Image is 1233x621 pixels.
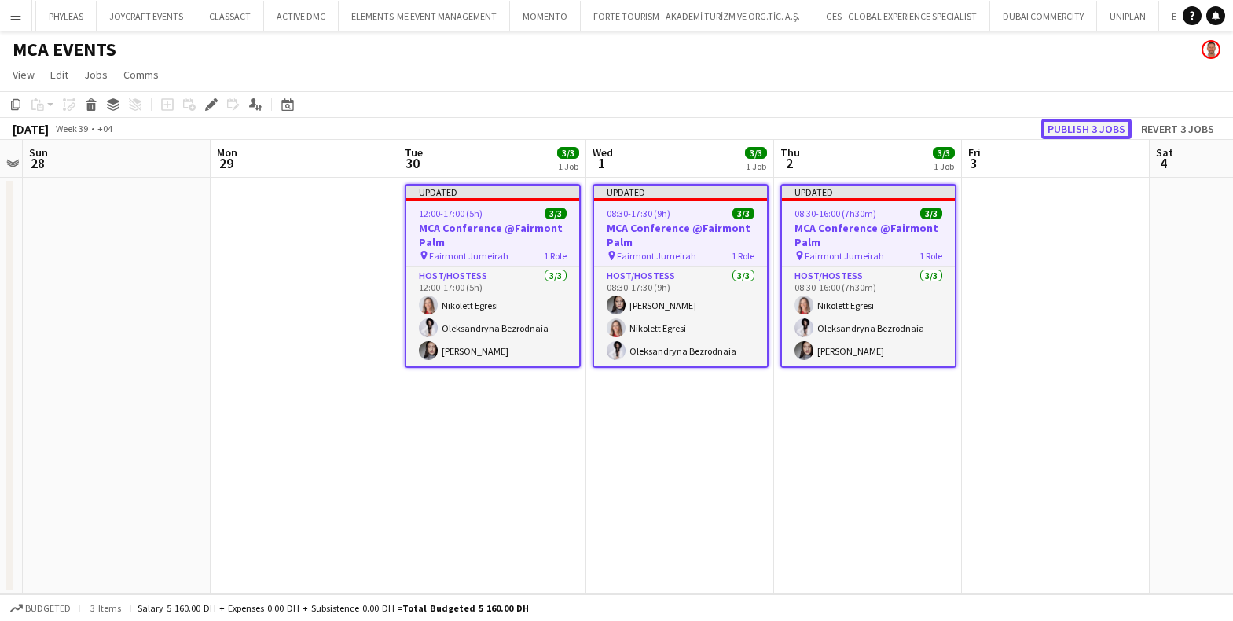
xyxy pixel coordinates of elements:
[805,250,884,262] span: Fairmont Jumeirah
[25,603,71,614] span: Budgeted
[732,250,754,262] span: 1 Role
[780,184,956,368] app-job-card: Updated08:30-16:00 (7h30m)3/3MCA Conference @Fairmont Palm Fairmont Jumeirah1 RoleHost/Hostess3/3...
[215,154,237,172] span: 29
[217,145,237,160] span: Mon
[97,1,196,31] button: JOYCRAFT EVENTS
[123,68,159,82] span: Comms
[545,208,567,219] span: 3/3
[117,64,165,85] a: Comms
[13,68,35,82] span: View
[607,208,670,219] span: 08:30-17:30 (9h)
[8,600,73,617] button: Budgeted
[581,1,813,31] button: FORTE TOURISM - AKADEMİ TURİZM VE ORG.TİC. A.Ş.
[780,145,800,160] span: Thu
[544,250,567,262] span: 1 Role
[402,602,529,614] span: Total Budgeted 5 160.00 DH
[594,267,767,366] app-card-role: Host/Hostess3/308:30-17:30 (9h)[PERSON_NAME]Nikolett EgresiOleksandryna Bezrodnaia
[617,250,696,262] span: Fairmont Jumeirah
[406,267,579,366] app-card-role: Host/Hostess3/312:00-17:00 (5h)Nikolett EgresiOleksandryna Bezrodnaia[PERSON_NAME]
[339,1,510,31] button: ELEMENTS-ME EVENT MANAGEMENT
[968,145,981,160] span: Fri
[84,68,108,82] span: Jobs
[1202,40,1220,59] app-user-avatar: David O Connor
[1097,1,1159,31] button: UNIPLAN
[934,160,954,172] div: 1 Job
[782,267,955,366] app-card-role: Host/Hostess3/308:30-16:00 (7h30m)Nikolett EgresiOleksandryna Bezrodnaia[PERSON_NAME]
[429,250,508,262] span: Fairmont Jumeirah
[78,64,114,85] a: Jobs
[746,160,766,172] div: 1 Job
[590,154,613,172] span: 1
[13,121,49,137] div: [DATE]
[86,602,124,614] span: 3 items
[782,221,955,249] h3: MCA Conference @Fairmont Palm
[405,184,581,368] app-job-card: Updated12:00-17:00 (5h)3/3MCA Conference @Fairmont Palm Fairmont Jumeirah1 RoleHost/Hostess3/312:...
[919,250,942,262] span: 1 Role
[419,208,483,219] span: 12:00-17:00 (5h)
[593,145,613,160] span: Wed
[782,186,955,198] div: Updated
[920,208,942,219] span: 3/3
[406,221,579,249] h3: MCA Conference @Fairmont Palm
[1041,119,1132,139] button: Publish 3 jobs
[594,186,767,198] div: Updated
[794,208,876,219] span: 08:30-16:00 (7h30m)
[732,208,754,219] span: 3/3
[745,147,767,159] span: 3/3
[138,602,529,614] div: Salary 5 160.00 DH + Expenses 0.00 DH + Subsistence 0.00 DH =
[402,154,423,172] span: 30
[1154,154,1173,172] span: 4
[6,64,41,85] a: View
[933,147,955,159] span: 3/3
[594,221,767,249] h3: MCA Conference @Fairmont Palm
[36,1,97,31] button: PHYLEAS
[510,1,581,31] button: MOMENTO
[558,160,578,172] div: 1 Job
[406,186,579,198] div: Updated
[29,145,48,160] span: Sun
[44,64,75,85] a: Edit
[52,123,91,134] span: Week 39
[27,154,48,172] span: 28
[264,1,339,31] button: ACTIVE DMC
[1156,145,1173,160] span: Sat
[593,184,769,368] app-job-card: Updated08:30-17:30 (9h)3/3MCA Conference @Fairmont Palm Fairmont Jumeirah1 RoleHost/Hostess3/308:...
[813,1,990,31] button: GES - GLOBAL EXPERIENCE SPECIALIST
[1135,119,1220,139] button: Revert 3 jobs
[97,123,112,134] div: +04
[778,154,800,172] span: 2
[557,147,579,159] span: 3/3
[966,154,981,172] span: 3
[50,68,68,82] span: Edit
[990,1,1097,31] button: DUBAI COMMERCITY
[196,1,264,31] button: CLASSACT
[405,145,423,160] span: Tue
[13,38,116,61] h1: MCA EVENTS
